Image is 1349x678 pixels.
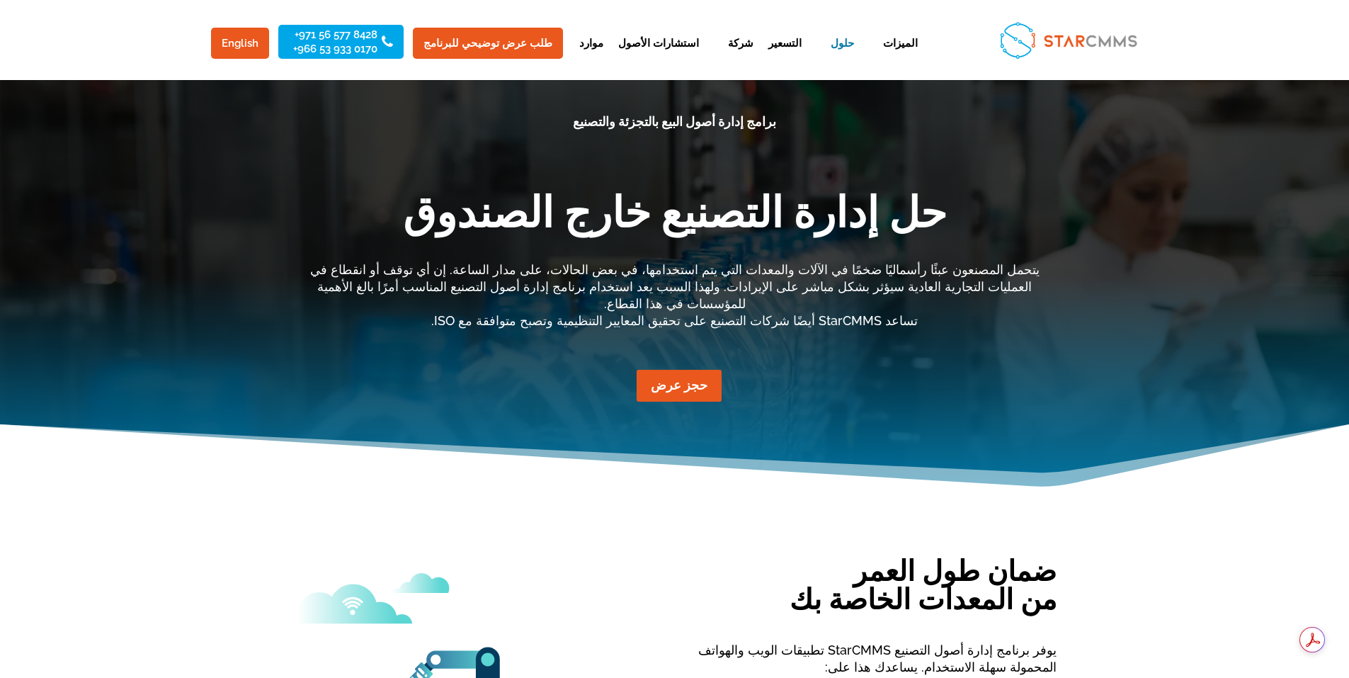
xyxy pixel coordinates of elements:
a: English [211,28,269,59]
a: 0170 933 53 966+ [293,44,377,54]
a: حلول [816,38,854,73]
a: طلب عرض توضيحي للبرنامج [413,28,563,59]
img: StarCMMS [994,16,1142,64]
a: شركة [714,38,753,73]
a: التسعير [768,38,802,73]
a: استشارات الأصول [618,38,699,73]
a: الميزات [869,38,918,73]
a: 8428 577 56 971+ [293,30,377,40]
a: موارد [565,38,603,73]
